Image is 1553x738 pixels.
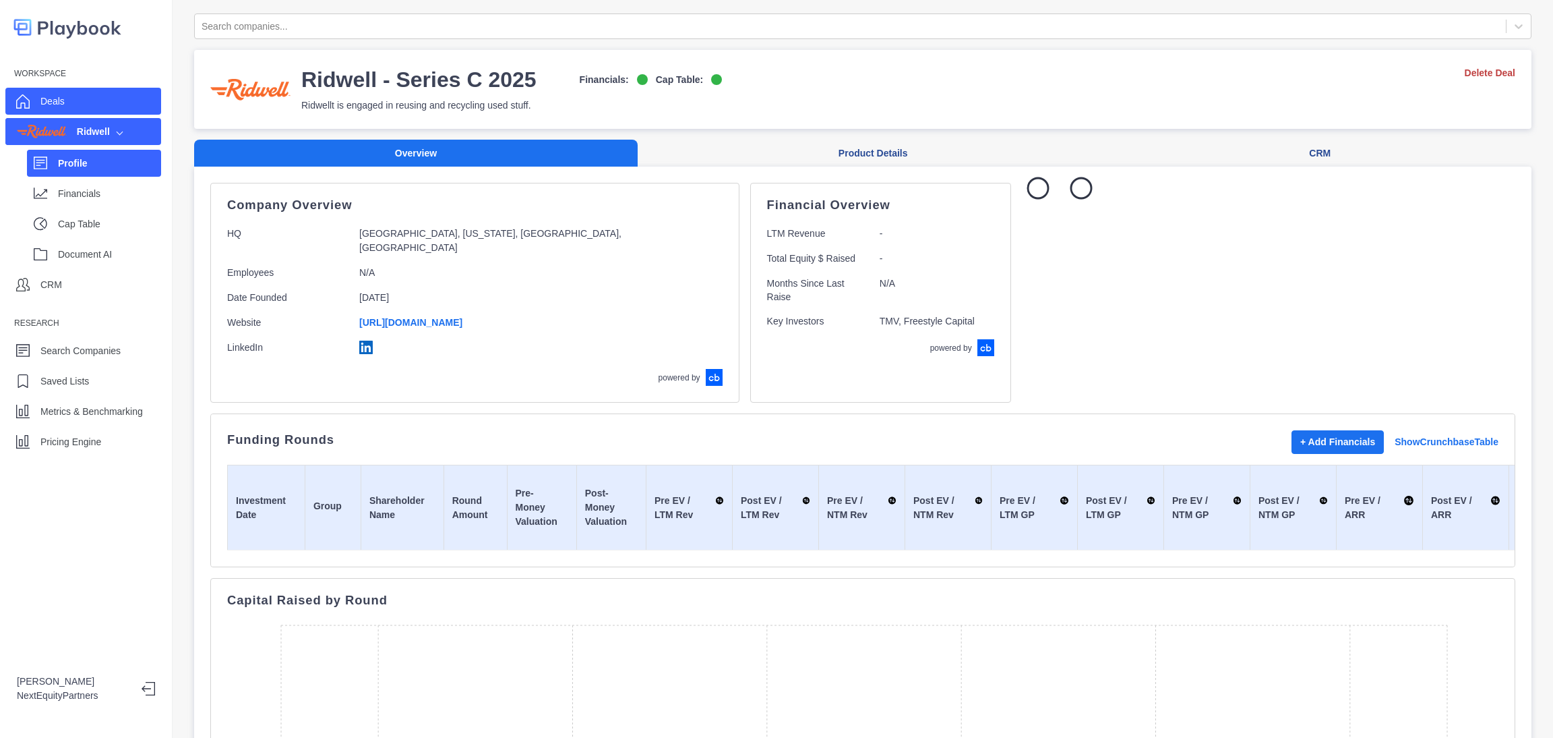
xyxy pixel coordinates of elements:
[1465,66,1515,80] a: Delete Deal
[1147,494,1155,507] img: Sort
[40,405,143,419] p: Metrics & Benchmarking
[58,248,161,262] p: Document AI
[1108,140,1531,167] button: CRM
[40,374,89,389] p: Saved Lists
[359,317,462,328] a: [URL][DOMAIN_NAME]
[1291,430,1384,454] button: + Add Financials
[58,187,161,201] p: Financials
[369,494,435,522] div: Shareholder Name
[1345,494,1414,522] div: Pre EV / ARR
[17,125,110,139] div: Ridwell
[17,675,131,689] p: [PERSON_NAME]
[359,341,373,354] img: linkedin-logo
[210,79,291,101] img: company-logo
[930,342,972,354] p: powered by
[580,73,629,87] p: Financials:
[58,217,161,231] p: Cap Table
[17,689,131,703] p: NextEquityPartners
[359,266,657,280] p: N/A
[1258,494,1328,522] div: Post EV / NTM GP
[359,291,657,305] p: [DATE]
[194,140,638,167] button: Overview
[880,252,994,266] p: -
[516,486,568,529] div: Pre-Money Valuation
[1319,494,1328,507] img: Sort
[638,140,1108,167] button: Product Details
[741,494,810,522] div: Post EV / LTM Rev
[913,494,983,522] div: Post EV / NTM Rev
[58,157,161,171] p: Profile
[1060,494,1069,507] img: Sort
[40,435,101,449] p: Pricing Engine
[654,494,724,522] div: Pre EV / LTM Rev
[40,94,65,109] p: Deals
[767,277,869,304] p: Months Since Last Raise
[767,227,869,241] p: LTM Revenue
[711,74,722,85] img: on-logo
[313,499,353,517] div: Group
[827,494,896,522] div: Pre EV / NTM Rev
[40,344,121,358] p: Search Companies
[767,252,869,266] p: Total Equity $ Raised
[767,314,869,329] p: Key Investors
[301,98,722,113] p: Ridwellt is engaged in reusing and recycling used stuff.
[452,494,499,522] div: Round Amount
[1431,494,1500,522] div: Post EV / ARR
[1403,494,1414,507] img: Sort
[359,227,657,255] p: [GEOGRAPHIC_DATA], [US_STATE], [GEOGRAPHIC_DATA], [GEOGRAPHIC_DATA]
[227,341,348,358] p: LinkedIn
[585,486,638,529] div: Post-Money Valuation
[880,227,994,241] p: -
[227,266,348,280] p: Employees
[888,494,896,507] img: Sort
[1086,494,1155,522] div: Post EV / LTM GP
[227,434,334,445] p: Funding Rounds
[802,494,810,507] img: Sort
[977,339,994,356] img: crunchbase-logo
[767,200,994,210] p: Financial Overview
[1172,494,1242,522] div: Pre EV / NTM GP
[40,278,62,292] p: CRM
[236,494,297,522] div: Investment Date
[975,494,983,507] img: Sort
[1490,494,1500,507] img: Sort
[656,73,704,87] p: Cap Table:
[227,316,348,330] p: Website
[880,314,994,329] p: TMV, Freestyle Capital
[1000,494,1069,522] div: Pre EV / LTM GP
[706,369,723,386] img: crunchbase-logo
[301,66,537,93] h3: Ridwell - Series C 2025
[637,74,648,85] img: on-logo
[227,227,348,255] p: HQ
[715,494,724,507] img: Sort
[1395,435,1498,449] a: Show Crunchbase Table
[880,277,994,304] p: N/A
[227,291,348,305] p: Date Founded
[17,125,67,138] img: company image
[227,200,723,210] p: Company Overview
[227,595,1498,606] p: Capital Raised by Round
[1233,494,1242,507] img: Sort
[659,372,700,384] p: powered by
[13,13,121,41] img: logo-colored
